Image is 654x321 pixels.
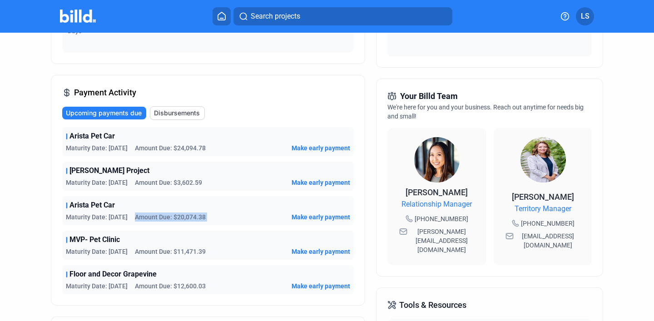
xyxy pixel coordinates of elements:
span: Maturity Date: [DATE] [66,178,128,187]
span: Amount Due: $12,600.03 [135,281,206,291]
span: Territory Manager [515,203,571,214]
span: Payment Activity [74,86,136,99]
span: Arista Pet Car [69,200,115,211]
span: [PHONE_NUMBER] [521,219,575,228]
span: LS [581,11,590,22]
span: [PERSON_NAME][EMAIL_ADDRESS][DOMAIN_NAME] [409,227,475,254]
span: [PERSON_NAME] [512,192,574,202]
button: Make early payment [292,281,350,291]
button: Upcoming payments due [62,107,146,119]
span: Maturity Date: [DATE] [66,247,128,256]
button: Disbursements [150,106,205,120]
span: Amount Due: $24,094.78 [135,143,206,153]
span: [PERSON_NAME] Project [69,165,149,176]
span: Relationship Manager [401,199,472,210]
span: Maturity Date: [DATE] [66,143,128,153]
img: Relationship Manager [414,137,460,183]
button: LS [576,7,594,25]
span: MVP- Pet Clinic [69,234,120,245]
span: Floor and Decor Grapevine [69,269,157,280]
span: [EMAIL_ADDRESS][DOMAIN_NAME] [515,232,581,250]
button: Search projects [233,7,452,25]
span: [PHONE_NUMBER] [415,214,468,223]
button: Make early payment [292,178,350,187]
span: [PERSON_NAME] [406,188,468,197]
span: We're here for you and your business. Reach out anytime for needs big and small! [387,104,584,120]
span: Upcoming payments due [66,109,142,118]
span: Arista Pet Car [69,131,115,142]
img: Billd Company Logo [60,10,96,23]
span: Tools & Resources [399,299,466,311]
span: Amount Due: $20,074.38 [135,212,206,222]
button: Make early payment [292,212,350,222]
span: Disbursements [154,109,200,118]
button: Make early payment [292,247,350,256]
span: Search projects [251,11,300,22]
span: Maturity Date: [DATE] [66,212,128,222]
span: Your Billd Team [400,90,458,103]
button: Make early payment [292,143,350,153]
span: Amount Due: $3,602.59 [135,178,202,187]
img: Territory Manager [520,137,566,183]
span: Maturity Date: [DATE] [66,281,128,291]
span: Amount Due: $11,471.39 [135,247,206,256]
